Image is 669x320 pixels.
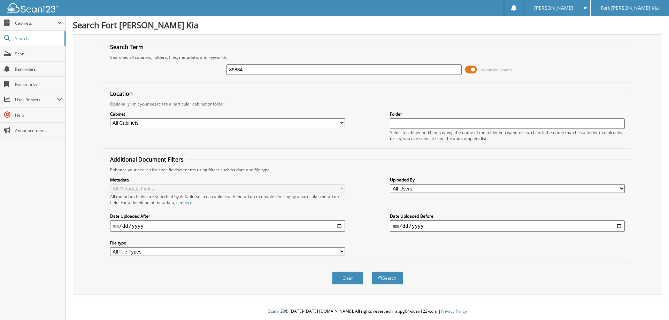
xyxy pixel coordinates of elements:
h1: Search Fort [PERSON_NAME] Kia [73,19,662,31]
a: here [183,200,192,205]
label: File type [110,240,345,246]
label: Date Uploaded After [110,213,345,219]
span: Fort [PERSON_NAME] Kia [601,6,659,10]
input: start [110,220,345,232]
label: Metadata [110,177,345,183]
span: Bookmarks [15,81,62,87]
div: Optionally limit your search to a particular cabinet or folder [107,101,629,107]
label: Folder [390,111,625,117]
span: Scan [15,51,62,57]
a: Privacy Policy [441,308,467,314]
div: All metadata fields are searched by default. Select a cabinet with metadata to enable filtering b... [110,194,345,205]
legend: Location [107,90,136,97]
label: Uploaded By [390,177,625,183]
button: Search [372,272,403,284]
img: scan123-logo-white.svg [7,3,59,13]
span: Scan123 [268,308,285,314]
label: Date Uploaded Before [390,213,625,219]
div: Select a cabinet and begin typing the name of the folder you want to search in. If the name match... [390,130,625,141]
span: User Reports [15,97,57,103]
span: Search [15,36,61,41]
legend: Search Term [107,43,147,51]
span: Advanced Search [481,67,512,72]
span: Announcements [15,127,62,133]
div: Searches all cabinets, folders, files, metadata, and keywords [107,54,629,60]
button: Clear [332,272,363,284]
span: [PERSON_NAME] [534,6,573,10]
input: end [390,220,625,232]
label: Cabinet [110,111,345,117]
span: Help [15,112,62,118]
span: Cabinets [15,20,57,26]
span: Reminders [15,66,62,72]
div: © [DATE]-[DATE] [DOMAIN_NAME]. All rights reserved | appg04-scan123-com | [66,303,669,320]
legend: Additional Document Filters [107,156,187,163]
div: Enhance your search for specific documents using filters such as date and file type. [107,167,629,173]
